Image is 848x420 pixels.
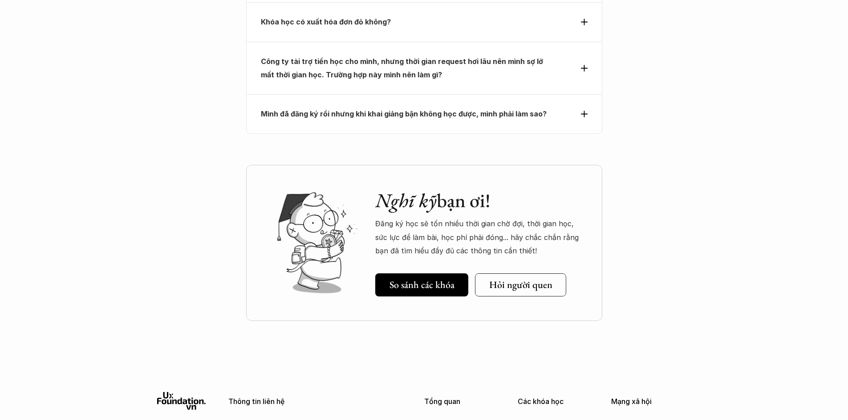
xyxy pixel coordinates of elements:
strong: Khóa học có xuất hóa đơn đỏ không? [261,17,391,26]
p: Tổng quan [424,397,504,406]
strong: Mình đã đăng ký rồi nhưng khi khai giảng bận không học được, mình phải làm sao? [261,109,547,118]
h5: So sánh các khóa [390,279,454,291]
p: Đăng ký học sẽ tốn nhiều thời gian chờ đợi, thời gian học, sức lực để làm bài, học phí phải đóng.... [375,217,584,257]
a: Hỏi người quen [475,273,566,296]
em: Nghĩ kỹ [375,188,437,213]
h5: Hỏi người quen [489,279,552,291]
p: Thông tin liên hệ [228,397,402,406]
a: So sánh các khóa [375,273,468,296]
h2: bạn ơi! [375,189,584,212]
strong: Công ty tài trợ tiền học cho mình, nhưng thời gian request hơi lâu nên mình sợ lỡ mất thời gian h... [261,57,545,79]
p: Mạng xã hội [611,397,691,406]
p: Các khóa học [518,397,598,406]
